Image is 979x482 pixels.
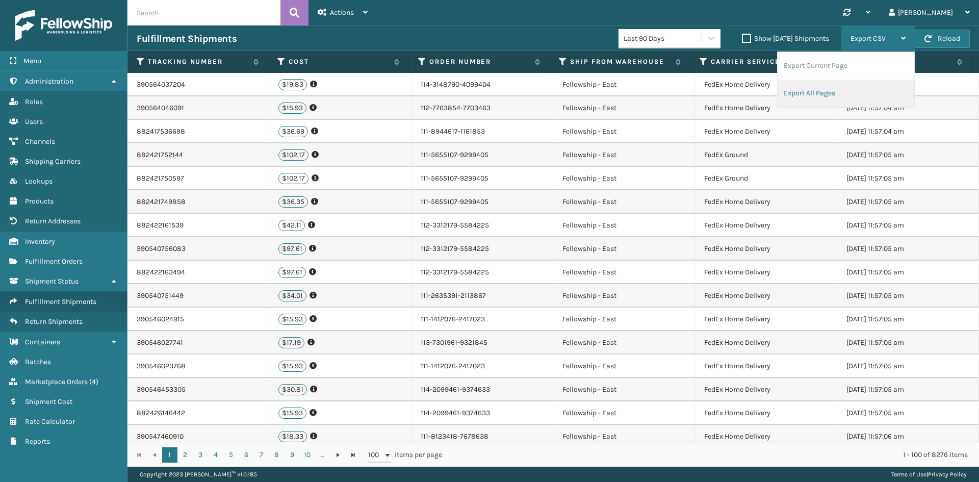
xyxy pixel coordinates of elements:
td: Fellowship - East [553,354,695,378]
td: [DATE] 11:57:04 am [837,120,979,143]
a: 111-5655107-9299405 [421,150,488,159]
td: [DATE] 11:57:05 am [837,354,979,378]
td: 882421749858 [127,190,269,214]
span: Administration [25,77,73,86]
td: 882422161539 [127,214,269,237]
td: 390547460910 [127,425,269,448]
p: $18.33 [278,431,307,442]
td: FedEx Home Delivery [695,261,837,284]
span: Fulfillment Orders [25,257,83,266]
td: FedEx Home Delivery [695,378,837,401]
td: FedEx Home Delivery [695,308,837,331]
td: 390540751449 [127,284,269,308]
span: 100 [368,450,383,460]
td: FedEx Ground [695,143,837,167]
td: 882426146442 [127,401,269,425]
a: 5 [223,447,239,463]
td: [DATE] 11:57:05 am [837,401,979,425]
span: Go to the last page [349,451,357,459]
td: [DATE] 11:57:05 am [837,284,979,308]
span: ( 4 ) [89,377,98,386]
span: Shipment Cost [25,397,72,406]
a: 112-7763854-7703463 [421,104,491,112]
p: $15.93 [278,314,306,325]
td: Fellowship - East [553,120,695,143]
p: $102.17 [278,173,308,184]
span: Batches [25,358,51,366]
td: 390546453305 [127,378,269,401]
span: Roles [25,97,43,106]
p: $15.93 [278,408,306,419]
td: 390546024915 [127,308,269,331]
a: 111-2635391-2113867 [421,291,486,300]
p: $42.11 [278,220,305,231]
td: Fellowship - East [553,96,695,120]
a: 114-2099461-9374633 [421,409,490,417]
label: Ship from warehouse [570,57,671,66]
td: [DATE] 11:57:05 am [837,378,979,401]
p: $30.81 [278,384,307,395]
td: FedEx Home Delivery [695,237,837,261]
p: $19.83 [278,79,307,90]
span: Shipping Carriers [25,157,81,166]
h3: Fulfillment Shipments [137,33,237,45]
a: Privacy Policy [928,471,967,478]
span: Actions [330,8,354,17]
a: 111-1412076-2417023 [421,315,485,323]
td: Fellowship - East [553,284,695,308]
li: Export All Pages [778,80,914,107]
td: 390546023768 [127,354,269,378]
td: Fellowship - East [553,308,695,331]
span: Fulfillment Shipments [25,297,96,306]
a: 112-3312179-5584225 [421,268,489,276]
td: 882421750597 [127,167,269,190]
a: 111-8123418-7678638 [421,432,488,441]
span: Marketplace Orders [25,377,88,386]
a: ... [315,447,330,463]
a: 111-1412076-2417023 [421,362,485,370]
td: FedEx Home Delivery [695,96,837,120]
a: 114-2099461-9374633 [421,385,490,394]
a: 111-5655107-9299405 [421,197,488,206]
a: 112-3312179-5584225 [421,221,489,230]
a: 3 [193,447,208,463]
span: Channels [25,137,55,146]
span: Shipment Status [25,277,79,286]
a: 112-3312179-5584225 [421,244,489,253]
td: [DATE] 11:57:05 am [837,237,979,261]
label: Carrier Service [711,57,811,66]
span: Return Shipments [25,317,83,326]
td: Fellowship - East [553,378,695,401]
a: 9 [285,447,300,463]
td: [DATE] 11:57:05 am [837,261,979,284]
p: $102.17 [278,149,308,161]
a: 114-3148790-4099404 [421,80,491,89]
span: Return Addresses [25,217,81,225]
td: 390564037204 [127,73,269,96]
span: Reports [25,437,50,446]
span: Products [25,197,54,206]
div: Last 90 Days [624,33,703,44]
a: 7 [254,447,269,463]
td: [DATE] 11:57:06 am [837,425,979,448]
td: Fellowship - East [553,214,695,237]
a: 1 [162,447,177,463]
td: FedEx Home Delivery [695,354,837,378]
a: 111-5655107-9299405 [421,174,488,183]
td: Fellowship - East [553,425,695,448]
td: 882417536698 [127,120,269,143]
label: Cost [289,57,389,66]
td: Fellowship - East [553,73,695,96]
td: FedEx Home Delivery [695,425,837,448]
span: Go to the next page [334,451,342,459]
label: Tracking Number [148,57,248,66]
p: $97.61 [278,243,306,255]
a: 8 [269,447,285,463]
td: [DATE] 11:57:05 am [837,331,979,354]
td: Fellowship - East [553,401,695,425]
td: FedEx Home Delivery [695,214,837,237]
td: FedEx Home Delivery [695,401,837,425]
p: $36.35 [278,196,308,208]
p: $34.01 [278,290,306,301]
td: Fellowship - East [553,237,695,261]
